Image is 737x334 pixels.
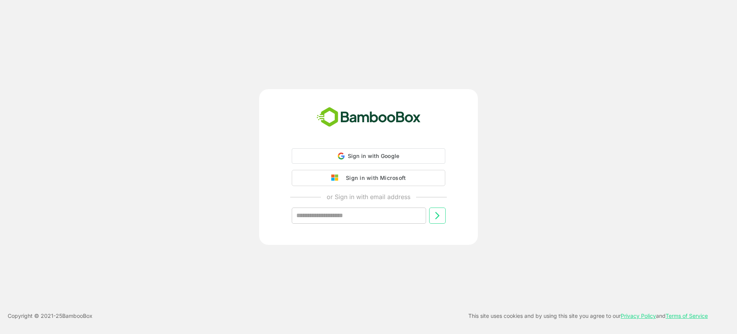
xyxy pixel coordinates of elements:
p: This site uses cookies and by using this site you agree to our and [468,311,708,321]
button: Sign in with Microsoft [292,170,445,186]
a: Terms of Service [666,312,708,319]
div: Sign in with Google [292,148,445,164]
a: Privacy Policy [621,312,656,319]
span: Sign in with Google [348,153,400,159]
img: bamboobox [312,105,425,130]
p: or Sign in with email address [327,192,410,201]
img: google [331,174,342,181]
p: Copyright © 2021- 25 BambooBox [8,311,93,321]
div: Sign in with Microsoft [342,173,406,183]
